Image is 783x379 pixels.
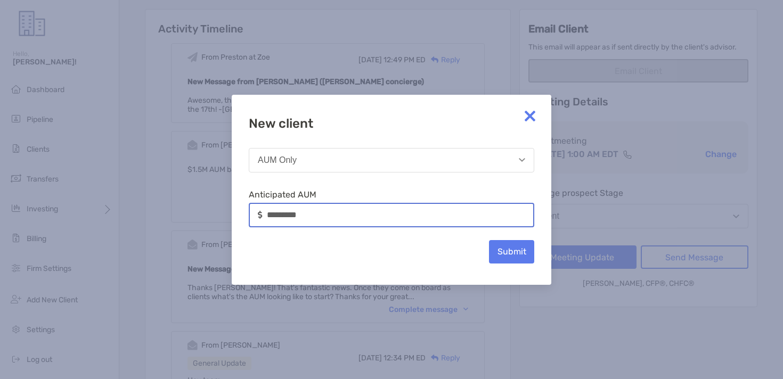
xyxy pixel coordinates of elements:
div: AUM Only [258,155,297,165]
button: Submit [489,240,534,263]
img: input icon [258,211,263,219]
h6: New client [249,116,313,131]
label: Anticipated AUM [249,190,534,200]
button: AUM Only [249,148,534,172]
img: close modal icon [519,105,541,127]
img: Open dropdown arrow [519,158,525,162]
